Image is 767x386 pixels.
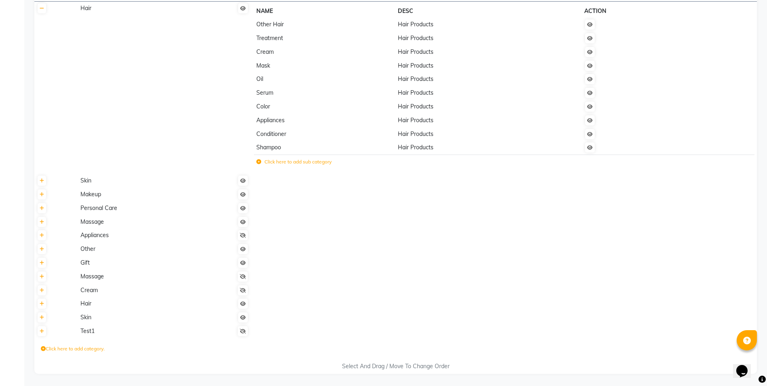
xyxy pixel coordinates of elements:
[256,144,281,151] span: Shampoo
[398,89,433,96] span: Hair Products
[256,62,270,69] span: Mask
[34,362,757,371] div: Select And Drag / Move To Change Order
[256,103,270,110] span: Color
[398,21,433,28] span: Hair Products
[41,345,105,352] label: Click here to add category.
[398,75,433,83] span: Hair Products
[733,354,759,378] iframe: chat widget
[256,117,285,124] span: Appliances
[398,48,433,55] span: Hair Products
[256,21,284,28] span: Other Hair
[256,48,274,55] span: Cream
[256,34,283,42] span: Treatment
[398,117,433,124] span: Hair Products
[256,130,286,138] span: Conditioner
[256,89,273,96] span: Serum
[395,4,582,18] th: DESC
[254,4,395,18] th: NAME
[80,273,104,280] span: Massage
[398,130,433,138] span: Hair Products
[80,218,104,225] span: Massage
[80,204,117,212] span: Personal Care
[80,327,95,335] span: Test1
[398,103,433,110] span: Hair Products
[398,144,433,151] span: Hair Products
[398,34,433,42] span: Hair Products
[398,62,433,69] span: Hair Products
[256,75,263,83] span: Oil
[80,4,91,12] span: Hair
[80,300,91,307] span: Hair
[256,158,332,165] label: Click here to add sub category
[80,177,91,184] span: Skin
[80,314,91,321] span: Skin
[80,245,95,252] span: Other
[80,191,101,198] span: Makeup
[80,259,90,266] span: Gift
[80,286,98,294] span: Cream
[80,231,109,239] span: Appliances
[582,4,707,18] th: ACTION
